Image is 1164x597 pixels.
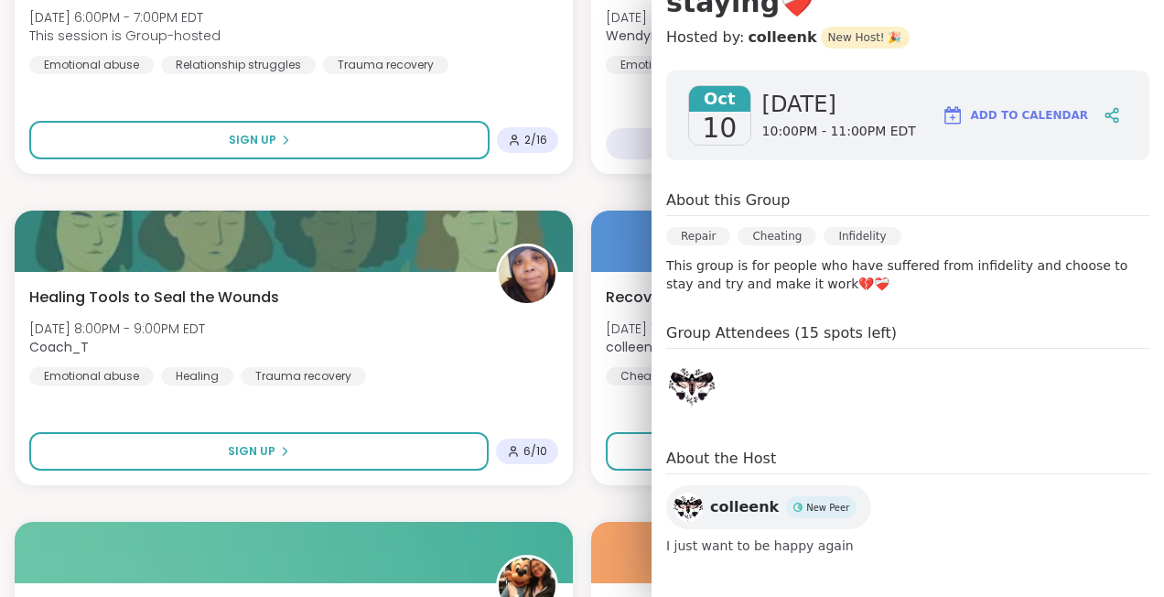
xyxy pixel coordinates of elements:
[762,90,916,119] span: [DATE]
[606,8,779,27] span: [DATE] 6:00PM - 7:30PM EDT
[762,123,916,141] span: 10:00PM - 11:00PM EDT
[523,444,547,459] span: 6 / 10
[499,246,555,303] img: Coach_T
[606,128,1062,159] div: Group Full
[806,501,849,515] span: New Peer
[821,27,910,49] span: New Host! 🎉
[606,432,1069,471] button: Sign Up
[241,367,366,385] div: Trauma recovery
[748,27,816,49] a: colleenk
[666,537,1149,555] span: I just want to be happy again
[29,27,221,45] span: This session is Group-hosted
[666,322,1149,349] h4: Group Attendees (15 spots left)
[29,338,89,356] b: Coach_T
[606,287,902,309] span: Recovering from infidelity but staying❤️‍🩹
[228,443,275,460] span: Sign Up
[666,27,1149,49] h4: Hosted by:
[669,363,715,408] img: colleenk
[666,227,730,245] div: Repair
[606,367,688,385] div: Cheating
[971,107,1088,124] span: Add to Calendar
[524,133,547,147] span: 2 / 16
[666,485,871,529] a: colleenkcolleenkNew PeerNew Peer
[29,320,205,338] span: [DATE] 8:00PM - 9:00PM EDT
[29,56,154,74] div: Emotional abuse
[666,190,790,212] h4: About this Group
[323,56,448,74] div: Trauma recovery
[606,338,659,356] b: colleenk
[161,367,233,385] div: Healing
[29,287,279,309] span: Healing Tools to Seal the Wounds
[29,121,490,159] button: Sign Up
[229,132,276,148] span: Sign Up
[666,360,717,411] a: colleenk
[606,56,730,74] div: Emotional abuse
[29,432,489,471] button: Sign Up
[29,367,154,385] div: Emotional abuse
[793,503,803,512] img: New Peer
[942,104,964,126] img: ShareWell Logomark
[674,493,703,522] img: colleenk
[738,227,816,245] div: Cheating
[161,56,316,74] div: Relationship struggles
[29,8,221,27] span: [DATE] 6:00PM - 7:00PM EDT
[666,448,1149,474] h4: About the Host
[933,93,1096,137] button: Add to Calendar
[689,86,750,112] span: Oct
[824,227,900,245] div: Infidelity
[710,496,779,518] span: colleenk
[702,112,737,145] span: 10
[606,320,784,338] span: [DATE] 10:00PM - 11:00PM EDT
[606,27,749,45] b: WendyPalePetalBloom
[666,256,1149,293] p: This group is for people who have suffered from infidelity and choose to stay and try and make it...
